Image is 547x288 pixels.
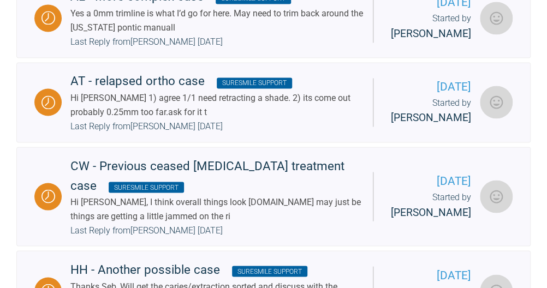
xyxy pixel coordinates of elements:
[70,71,364,91] div: AT - relapsed ortho case
[391,266,471,284] span: [DATE]
[70,195,364,223] div: Hi [PERSON_NAME], I think overall things look [DOMAIN_NAME] may just be things are getting a litt...
[480,86,513,118] img: Cathryn Sherlock
[480,180,513,213] img: Cathryn Sherlock
[70,260,364,279] div: HH - Another possible case
[391,78,471,96] span: [DATE]
[391,206,471,218] span: [PERSON_NAME]
[16,147,531,246] a: WaitingCW - Previous ceased [MEDICAL_DATA] treatment case SureSmile SupportHi [PERSON_NAME], I th...
[16,62,531,142] a: WaitingAT - relapsed ortho case SureSmile SupportHi [PERSON_NAME] 1) agree 1/1 need retracting a ...
[41,189,55,203] img: Waiting
[70,7,364,34] div: Yes a 0mm trimline is what I’d go for here. May need to trim back around the [US_STATE] pontic ma...
[70,223,223,237] div: Last Reply from [PERSON_NAME] [DATE]
[41,11,55,25] img: Waiting
[70,91,364,119] div: Hi [PERSON_NAME] 1) agree 1/1 need retracting a shade. 2) its come out probably 0.25mm too far.as...
[391,11,471,42] div: Started by
[109,182,184,193] span: SureSmile Support
[217,77,292,88] span: SureSmile Support
[70,35,223,49] div: Last Reply from [PERSON_NAME] [DATE]
[391,190,471,220] div: Started by
[391,27,471,40] span: [PERSON_NAME]
[70,119,223,133] div: Last Reply from [PERSON_NAME] [DATE]
[232,266,307,277] span: SureSmile Support
[391,172,471,190] span: [DATE]
[391,111,471,124] span: [PERSON_NAME]
[391,96,471,127] div: Started by
[41,95,55,109] img: Waiting
[70,156,364,195] div: CW - Previous ceased [MEDICAL_DATA] treatment case
[480,2,513,34] img: Cathryn Sherlock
